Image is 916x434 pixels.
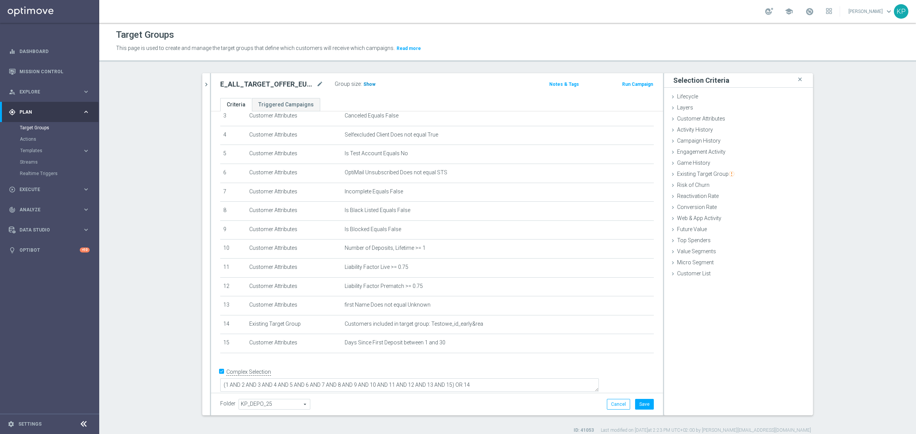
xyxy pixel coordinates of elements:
span: Is Test Account Equals No [345,150,408,157]
span: Is Black Listed Equals False [345,207,410,214]
td: 12 [220,277,246,296]
i: chevron_right [203,81,210,88]
i: play_circle_outline [9,186,16,193]
label: : [361,81,362,87]
h1: Target Groups [116,29,174,40]
span: Canceled Equals False [345,113,398,119]
h2: E_ALL_TARGET_OFFER_EURO BASKET_080925 [220,80,315,89]
div: +10 [80,248,90,252]
i: keyboard_arrow_right [82,186,90,193]
div: Optibot [9,240,90,260]
td: 8 [220,202,246,221]
td: 15 [220,334,246,353]
a: Criteria [220,98,252,111]
button: play_circle_outline Execute keyboard_arrow_right [8,186,90,193]
span: Campaign History [677,138,721,144]
button: Data Studio keyboard_arrow_right [8,227,90,233]
button: equalizer Dashboard [8,48,90,55]
a: [PERSON_NAME]keyboard_arrow_down [848,6,894,17]
td: 3 [220,107,246,126]
td: Existing Target Group [246,315,342,334]
td: Customer Attributes [246,240,342,259]
h3: Selection Criteria [673,76,729,85]
label: Complex Selection [226,368,271,376]
i: track_changes [9,206,16,213]
td: 4 [220,126,246,145]
span: Analyze [19,207,82,212]
i: keyboard_arrow_right [82,206,90,213]
button: gps_fixed Plan keyboard_arrow_right [8,109,90,115]
div: Actions [20,133,98,145]
div: Streams [20,156,98,168]
i: keyboard_arrow_right [82,147,90,154]
button: track_changes Analyze keyboard_arrow_right [8,207,90,213]
span: Incomplete Equals False [345,188,403,195]
span: Lifecycle [677,93,698,100]
td: Customer Attributes [246,126,342,145]
span: Micro Segment [677,259,714,265]
span: Engagement Activity [677,149,726,155]
a: Triggered Campaigns [252,98,320,111]
td: 10 [220,240,246,259]
a: Realtime Triggers [20,170,79,177]
td: 11 [220,258,246,277]
div: Realtime Triggers [20,168,98,179]
span: Value Segments [677,248,716,254]
td: Customer Attributes [246,202,342,221]
span: Layers [677,104,693,111]
a: Actions [20,136,79,142]
div: Execute [9,186,82,193]
label: Folder [220,400,235,407]
td: Customer Attributes [246,334,342,353]
span: keyboard_arrow_down [885,7,893,16]
a: Optibot [19,240,80,260]
td: 9 [220,220,246,240]
button: Read more [396,44,422,53]
label: Group size [335,81,361,87]
td: Customer Attributes [246,277,342,296]
span: Data Studio [19,228,82,232]
i: lightbulb [9,247,16,254]
button: person_search Explore keyboard_arrow_right [8,89,90,95]
span: Customer List [677,270,711,276]
a: Target Groups [20,125,79,131]
label: Last modified on [DATE] at 2:23 PM UTC+02:00 by [PERSON_NAME][EMAIL_ADDRESS][DOMAIN_NAME] [601,427,811,434]
span: Number of Deposits, Lifetime >= 1 [345,245,426,251]
span: school [785,7,793,16]
span: Show [363,82,376,87]
span: Selfexcluded Client Does not equal True [345,132,438,138]
i: gps_fixed [9,109,16,116]
div: Explore [9,88,82,95]
button: Notes & Tags [548,80,580,88]
span: Days Since First Deposit between 1 and 30 [345,339,445,346]
span: Activity History [677,127,713,133]
span: Customers included in target group: Testowe_id_early&rea [345,321,483,327]
i: person_search [9,88,16,95]
td: Customer Attributes [246,258,342,277]
td: Customer Attributes [246,107,342,126]
span: Risk of Churn [677,182,710,188]
span: Is Blocked Equals False [345,226,401,233]
button: lightbulb Optibot +10 [8,247,90,253]
span: Future Value [677,226,707,232]
span: Liability Factor Prematch >= 0.75 [345,283,423,289]
span: first Name Does not equal Unknown [345,302,431,308]
div: Plan [9,109,82,116]
span: Conversion Rate [677,204,717,210]
span: Customer Attributes [677,116,725,122]
label: ID: 41053 [574,427,594,434]
i: keyboard_arrow_right [82,108,90,116]
td: 7 [220,183,246,202]
i: keyboard_arrow_right [82,226,90,233]
span: Execute [19,187,82,192]
button: Mission Control [8,69,90,75]
span: Templates [20,148,75,153]
button: Templates keyboard_arrow_right [20,148,90,154]
i: settings [8,421,15,428]
span: Web & App Activity [677,215,721,221]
